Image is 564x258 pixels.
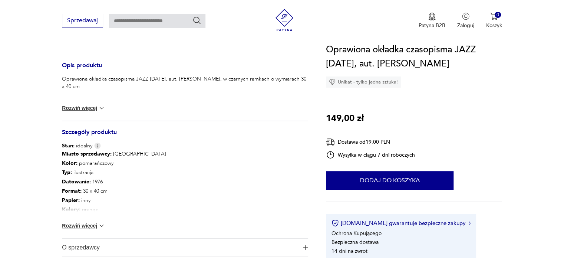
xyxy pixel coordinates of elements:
div: Unikat - tylko jedna sztuka! [326,76,401,88]
p: Oprawiona okładka czasopisma JAZZ [DATE], aut. [PERSON_NAME], w czarnych ramkach o wymiarach 30 x... [62,75,308,90]
img: chevron down [98,104,105,112]
img: Ikona medalu [428,13,436,21]
p: Koszyk [486,22,502,29]
b: Stan: [62,142,75,149]
a: Ikona medaluPatyna B2B [419,13,445,29]
b: Kolory : [62,206,80,213]
b: Papier : [62,197,80,204]
p: Zaloguj [457,22,474,29]
p: [GEOGRAPHIC_DATA] [62,150,166,159]
img: Ikonka użytkownika [462,13,469,20]
button: Zaloguj [457,13,474,29]
div: 0 [495,12,501,18]
a: Sprzedawaj [62,19,103,24]
p: 30 x 40 cm [62,187,166,196]
button: Sprzedawaj [62,14,103,27]
img: Ikona strzałki w prawo [469,221,471,225]
p: orange [62,205,166,215]
span: O sprzedawcy [62,239,298,257]
h3: Szczegóły produktu [62,130,308,142]
span: idealny [62,142,92,150]
p: 1976 [62,177,166,187]
button: 0Koszyk [486,13,502,29]
button: Ikona plusaO sprzedawcy [62,239,308,257]
p: inny [62,196,166,205]
p: pomarańczowy [62,159,166,168]
img: Ikona diamentu [329,79,336,85]
button: Patyna B2B [419,13,445,29]
li: 14 dni na zwrot [332,248,367,255]
button: Szukaj [192,16,201,25]
div: Dostawa od 19,00 PLN [326,137,415,147]
img: Info icon [94,143,101,149]
b: Typ : [62,169,72,176]
button: Dodaj do koszyka [326,171,453,190]
b: Format : [62,187,82,195]
li: Bezpieczna dostawa [332,239,379,246]
h1: Oprawiona okładka czasopisma JAZZ [DATE], aut. [PERSON_NAME] [326,43,502,71]
img: Ikona dostawy [326,137,335,147]
b: Kolor: [62,160,77,167]
h3: Opis produktu [62,63,308,75]
b: Miasto sprzedawcy : [62,150,112,157]
div: Wysyłka w ciągu 7 dni roboczych [326,150,415,159]
p: 149,00 zł [326,111,364,125]
img: Ikona koszyka [490,13,498,20]
img: chevron down [98,222,105,229]
button: [DOMAIN_NAME] gwarantuje bezpieczne zakupy [332,219,471,227]
li: Ochrona Kupującego [332,230,382,237]
img: Ikona plusa [303,245,308,250]
button: Rozwiń więcej [62,222,105,229]
b: Datowanie : [62,178,91,185]
p: Patyna B2B [419,22,445,29]
p: ilustracja [62,168,166,177]
button: Rozwiń więcej [62,104,105,112]
img: Ikona certyfikatu [332,219,339,227]
img: Patyna - sklep z meblami i dekoracjami vintage [273,9,296,31]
